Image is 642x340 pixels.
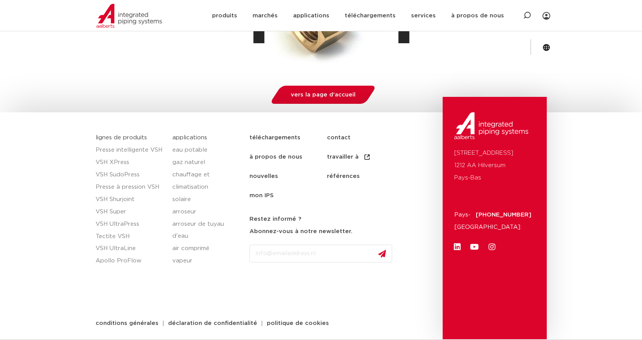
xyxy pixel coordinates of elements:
[96,172,140,178] font: VSH SudoPress
[172,156,242,169] a: gaz naturel
[172,144,242,156] a: eau potable
[96,221,139,227] font: VSH UltraPress
[96,196,135,202] font: VSH Shurjoint
[249,135,300,140] font: téléchargements
[291,92,356,98] font: vers la page d'accueil
[162,320,263,326] a: déclaration de confidentialité
[172,193,242,206] a: solaire
[454,175,481,181] font: Pays-Bas
[172,169,242,193] a: chauffage et climatisation
[249,269,367,299] iframe: reCAPTCHA
[327,167,404,186] a: références
[96,169,165,181] a: VSH SudoPress
[249,147,327,167] a: à propos de nous
[249,173,278,179] font: nouvelles
[249,193,274,198] font: mon IPS
[172,159,205,165] font: gaz naturel
[454,212,521,230] font: Pays-[GEOGRAPHIC_DATA]:
[172,135,207,140] a: applications
[269,86,377,104] a: vers la page d'accueil
[476,212,531,218] a: [PHONE_NUMBER]
[249,228,352,234] font: Abonnez-vous à notre newsletter.
[96,320,158,326] font: conditions générales
[172,196,191,202] font: solaire
[96,218,165,230] a: VSH UltraPress
[327,128,404,147] a: contact
[96,135,147,140] a: lignes de produits
[327,154,359,160] font: travailler à
[96,206,165,218] a: VSH Super
[454,150,513,156] font: [STREET_ADDRESS]
[172,218,242,243] a: arroseur de tuyau d'eau
[454,162,506,168] font: 1212 AA Hilversum
[172,255,242,267] a: vapeur
[249,245,392,262] input: info@emailaddress.nl
[96,209,126,215] font: VSH Super
[249,216,301,222] font: Restez informé ?
[249,167,327,186] a: nouvelles
[96,258,142,264] font: Apollo ProFlow
[451,13,504,19] font: à propos de nous
[96,193,165,206] a: VSH Shurjoint
[96,181,165,193] a: Presse à pression VSH
[249,128,439,205] nav: Menu
[249,186,327,205] a: mon IPS
[96,230,165,243] a: Tectite VSH
[168,320,257,326] font: déclaration de confidentialité
[96,233,130,239] font: Tectite VSH
[212,13,237,19] font: produits
[96,184,159,190] font: Presse à pression VSH
[293,13,329,19] font: applications
[172,245,209,251] font: air comprimé
[261,320,335,326] a: politique de cookies
[172,242,242,255] a: air comprimé
[378,250,386,258] img: send.svg
[172,209,196,215] font: arroseur
[172,206,242,218] a: arroseur
[96,147,162,153] font: Presse intelligente VSH
[327,135,350,140] font: contact
[96,156,165,169] a: VSH XPress
[249,128,327,147] a: téléchargements
[249,154,302,160] font: à propos de nous
[345,13,396,19] font: téléchargements
[172,258,192,264] font: vapeur
[96,245,136,251] font: VSH UltraLine
[96,255,165,267] a: Apollo ProFlow
[90,320,164,326] a: conditions générales
[172,221,224,239] font: arroseur de tuyau d'eau
[253,13,278,19] font: marchés
[172,147,207,153] font: eau potable
[96,144,165,156] a: Presse intelligente VSH
[411,13,436,19] font: services
[96,159,129,165] font: VSH XPress
[327,173,360,179] font: références
[267,320,329,326] font: politique de cookies
[96,242,165,255] a: VSH UltraLine
[327,147,404,167] a: travailler à
[172,172,210,190] font: chauffage et climatisation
